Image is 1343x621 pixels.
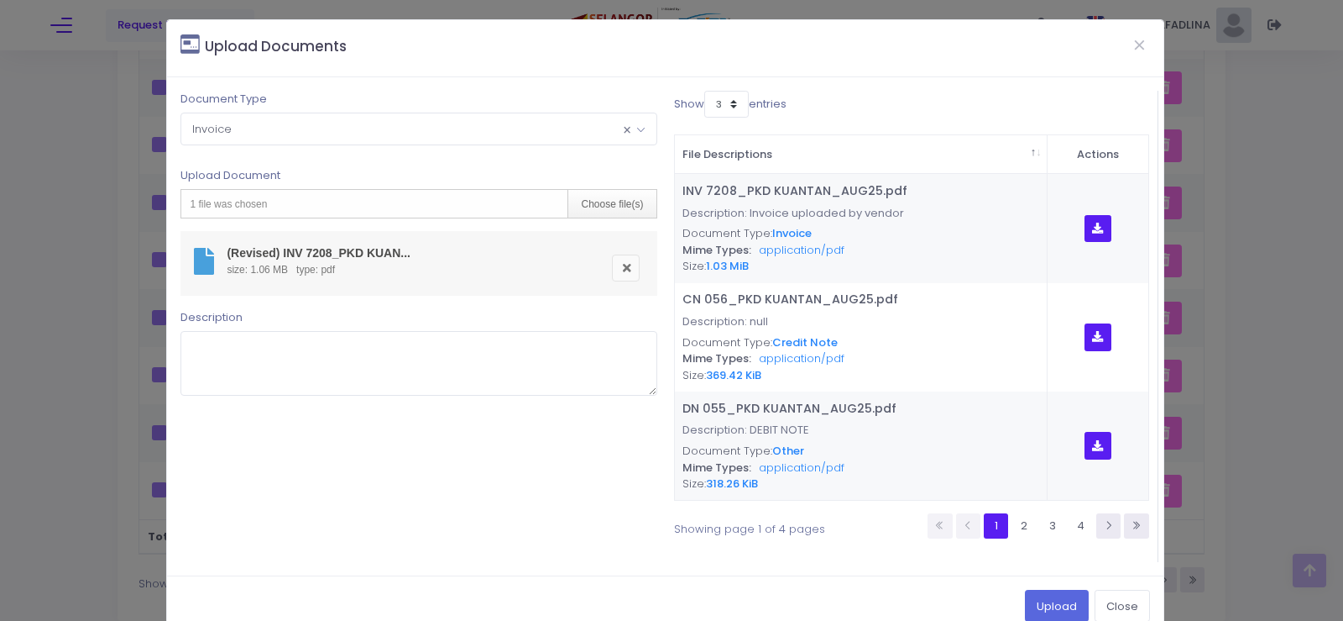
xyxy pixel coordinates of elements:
span: 1 file was chosen [190,198,267,210]
a: DN 055_PKD KUANTAN_AUG25.pdf [682,400,896,417]
span: size: 1.06 MB [222,264,292,276]
span: Size: [682,476,706,492]
a: 2 [1012,513,1037,538]
span: Invoice [180,113,656,145]
button: Download [1084,215,1112,243]
span: Document Type: [682,443,772,459]
label: Description [180,309,243,326]
p: Description: Invoice uploaded by vendor [682,201,907,226]
span: Mime Types: [682,460,751,476]
div: (Revised) INV 7208_PKD KUANTAN_Aug25.pdf [227,245,410,262]
label: Show entries [674,91,786,118]
button: Close [1119,23,1161,66]
a: 3 [1040,513,1064,538]
span: Invoice [181,113,656,144]
span: Credit Note [772,334,838,350]
button: Download [1084,432,1112,460]
div: Showing page 1 of 4 pages [674,512,862,538]
span: Invoice [772,225,812,241]
span: Mime Types: [682,242,751,258]
button: Download [1084,324,1112,351]
span: Other [772,443,804,459]
a: INV 7208_PKD KUANTAN_AUG25.pdf [682,182,907,199]
span: application/pdf [759,350,844,366]
label: Upload Document [180,167,280,184]
a: 4 [1068,513,1092,538]
p: Description: DEBIT NOTE [682,418,896,443]
span: type: pdf [292,264,339,276]
span: Document Type: [682,334,772,350]
th: Actions&nbsp; : activate to sort column ascending [1048,135,1148,175]
th: File Descriptions&nbsp; : activate to sort column descending [675,135,1048,175]
span: Document Type: [682,225,772,241]
span: Mime Types: [682,350,751,366]
small: Upload Documents [205,36,347,56]
span: Remove all items [623,118,631,141]
span: 1.03 MiB [706,258,749,274]
span: Size: [682,258,706,274]
span: 369.42 KiB [706,367,761,383]
span: Size: [682,367,706,383]
a: 1 [984,513,1008,538]
p: Description: null [682,309,898,334]
label: Document Type [180,91,267,108]
select: Showentries [704,91,749,118]
span: application/pdf [759,460,844,476]
a: CN 056_PKD KUANTAN_AUG25.pdf [682,291,898,308]
span: 318.26 KiB [706,476,758,492]
div: Choose file(s) [567,190,656,218]
span: application/pdf [759,242,844,258]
